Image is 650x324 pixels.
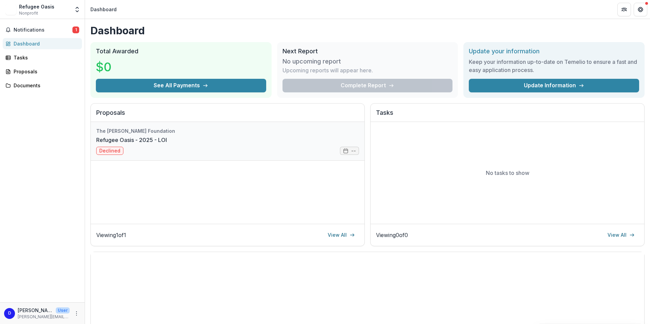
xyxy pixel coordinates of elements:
h1: Dashboard [90,24,645,37]
a: Update Information [469,79,639,92]
a: Proposals [3,66,82,77]
a: Dashboard [3,38,82,49]
a: Refugee Oasis - 2025 - LOI [96,136,167,144]
h3: No upcoming report [283,58,341,65]
a: View All [603,230,639,240]
h2: Tasks [376,109,639,122]
button: Notifications1 [3,24,82,35]
h2: Total Awarded [96,48,266,55]
span: 1 [72,26,79,33]
p: User [56,307,70,313]
p: [PERSON_NAME][EMAIL_ADDRESS][DOMAIN_NAME] [18,307,53,314]
button: Partners [617,3,631,16]
button: Open entity switcher [72,3,82,16]
p: Viewing 1 of 1 [96,231,126,239]
div: Tasks [14,54,76,61]
img: Refugee Oasis [5,4,16,15]
button: Get Help [634,3,647,16]
div: denny@ensightskills.org [8,311,11,316]
div: Proposals [14,68,76,75]
a: Documents [3,80,82,91]
a: View All [324,230,359,240]
p: [PERSON_NAME][EMAIL_ADDRESS][DOMAIN_NAME] [18,314,70,320]
div: Dashboard [14,40,76,47]
span: Notifications [14,27,72,33]
a: Tasks [3,52,82,63]
h2: Next Report [283,48,453,55]
h3: $0 [96,58,147,76]
p: Viewing 0 of 0 [376,231,408,239]
nav: breadcrumb [88,4,119,14]
div: Dashboard [90,6,117,13]
span: Nonprofit [19,10,38,16]
h3: Keep your information up-to-date on Temelio to ensure a fast and easy application process. [469,58,639,74]
button: More [72,309,81,318]
h2: Update your information [469,48,639,55]
p: Upcoming reports will appear here. [283,66,373,74]
div: Documents [14,82,76,89]
p: No tasks to show [486,169,529,177]
div: Refugee Oasis [19,3,54,10]
button: See All Payments [96,79,266,92]
h2: Proposals [96,109,359,122]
